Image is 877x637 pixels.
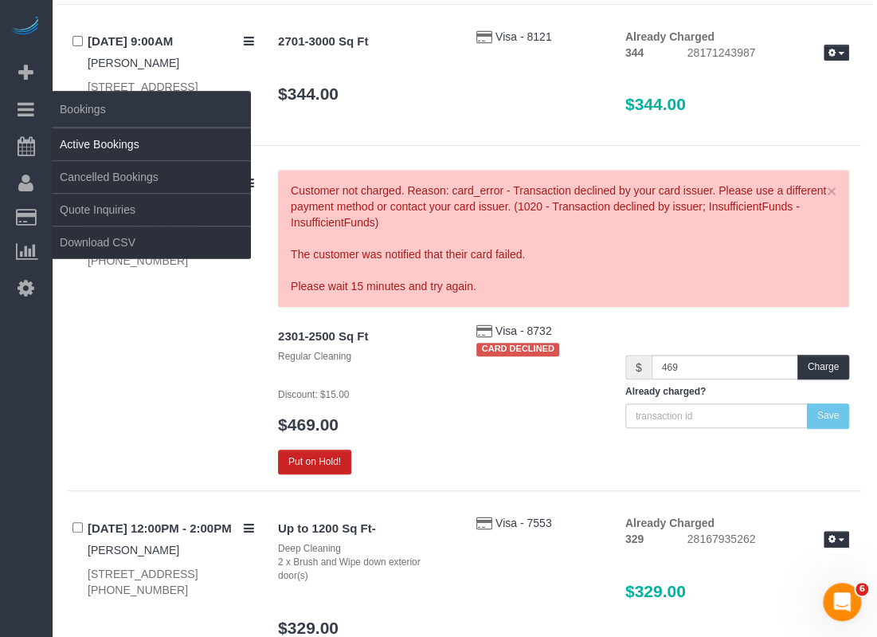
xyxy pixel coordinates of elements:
div: Regular Cleaning [278,350,452,364]
div: 28167935262 [675,531,861,550]
a: [PERSON_NAME] [88,57,179,69]
strong: 329 [625,533,644,545]
a: Visa - 8732 [495,324,552,337]
div: 2 x Brush and Wipe down exterior door(s) [278,556,452,583]
a: [PERSON_NAME] [88,544,179,556]
div: Deep Cleaning [278,542,452,556]
a: Download CSV [52,226,251,258]
a: Active Bookings [52,128,251,160]
a: $344.00 [278,85,339,103]
div: Customer not charged. Reason: card_error - Transaction declined by your card issuer. Please use a... [291,183,836,294]
h4: [DATE] 12:00PM - 2:00PM [88,522,254,536]
div: CARD DECLINED [476,343,559,356]
div: [STREET_ADDRESS][PERSON_NAME] [PHONE_NUMBER] [88,79,254,127]
div: 28171243987 [675,45,861,64]
a: $329.00 [278,619,339,637]
button: Charge [797,355,849,379]
h4: [DATE] 9:00AM [88,35,254,49]
a: Cancelled Bookings [52,161,251,193]
strong: Already Charged [625,30,715,43]
a: × [827,183,836,199]
h4: 2301-2500 Sq Ft [278,330,452,344]
strong: Already Charged [625,517,715,529]
span: 6 [855,583,868,596]
span: $ [625,355,652,379]
button: Put on Hold! [278,450,351,474]
a: Visa - 7553 [495,517,552,529]
h5: Already charged? [625,387,849,397]
a: $469.00 [278,415,339,434]
span: $344.00 [625,95,686,113]
span: Bookings [52,91,251,128]
small: Discount: $15.00 [278,389,349,400]
div: [STREET_ADDRESS] [PHONE_NUMBER] [88,566,254,598]
ul: Bookings [52,128,251,259]
a: Visa - 8121 [495,30,552,43]
span: $329.00 [625,582,686,600]
h4: 2701-3000 Sq Ft [278,35,452,49]
strong: 344 [625,46,644,59]
h4: Up to 1200 Sq Ft- [278,522,452,536]
a: Quote Inquiries [52,194,251,226]
img: Automaid Logo [10,16,41,38]
iframe: Intercom live chat [823,583,861,621]
input: transaction id [625,403,808,428]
